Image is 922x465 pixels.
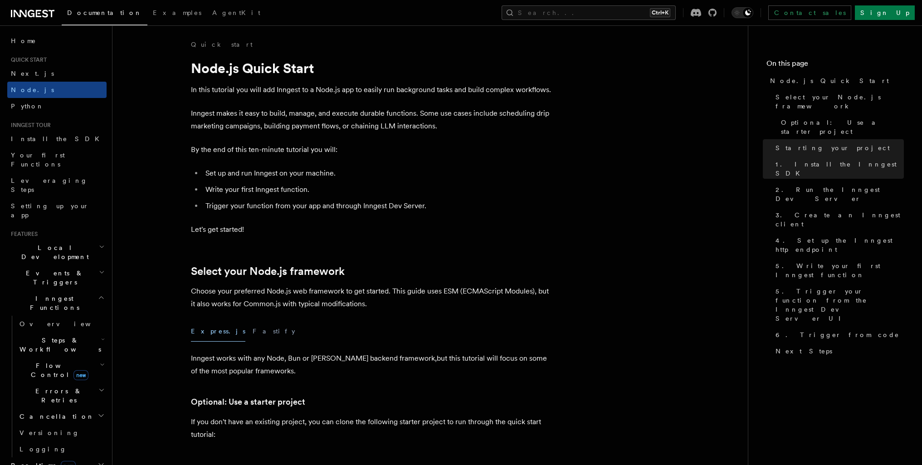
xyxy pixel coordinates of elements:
[772,258,904,283] a: 5. Write your first Inngest function
[7,98,107,114] a: Python
[16,316,107,332] a: Overview
[772,89,904,114] a: Select your Node.js framework
[772,181,904,207] a: 2. Run the Inngest Dev Server
[207,3,266,24] a: AgentKit
[191,396,305,408] a: Optional: Use a starter project
[776,143,890,152] span: Starting your project
[16,408,107,425] button: Cancellation
[772,327,904,343] a: 6. Trigger from code
[203,183,554,196] li: Write your first Inngest function.
[16,412,94,421] span: Cancellation
[776,236,904,254] span: 4. Set up the Inngest http endpoint
[191,285,554,310] p: Choose your preferred Node.js web framework to get started. This guide uses ESM (ECMAScript Modul...
[191,40,253,49] a: Quick start
[191,352,554,377] p: Inngest works with any Node, Bun or [PERSON_NAME] backend framework,but this tutorial will focus ...
[776,347,832,356] span: Next Steps
[7,131,107,147] a: Install the SDK
[650,8,670,17] kbd: Ctrl+K
[766,58,904,73] h4: On this page
[772,207,904,232] a: 3. Create an Inngest client
[191,83,554,96] p: In this tutorial you will add Inngest to a Node.js app to easily run background tasks and build c...
[772,156,904,181] a: 1. Install the Inngest SDK
[7,198,107,223] a: Setting up your app
[732,7,753,18] button: Toggle dark mode
[153,9,201,16] span: Examples
[191,321,245,342] button: Express.js
[67,9,142,16] span: Documentation
[16,441,107,457] a: Logging
[11,135,105,142] span: Install the SDK
[20,429,79,436] span: Versioning
[776,330,899,339] span: 6. Trigger from code
[212,9,260,16] span: AgentKit
[776,185,904,203] span: 2. Run the Inngest Dev Server
[7,65,107,82] a: Next.js
[11,70,54,77] span: Next.js
[191,143,554,156] p: By the end of this ten-minute tutorial you will:
[203,200,554,212] li: Trigger your function from your app and through Inngest Dev Server.
[11,152,65,168] span: Your first Functions
[11,177,88,193] span: Leveraging Steps
[16,336,101,354] span: Steps & Workflows
[7,147,107,172] a: Your first Functions
[855,5,915,20] a: Sign Up
[147,3,207,24] a: Examples
[772,140,904,156] a: Starting your project
[7,230,38,238] span: Features
[776,261,904,279] span: 5. Write your first Inngest function
[16,332,107,357] button: Steps & Workflows
[62,3,147,25] a: Documentation
[776,93,904,111] span: Select your Node.js framework
[11,103,44,110] span: Python
[203,167,554,180] li: Set up and run Inngest on your machine.
[776,287,904,323] span: 5. Trigger your function from the Inngest Dev Server UI
[7,172,107,198] a: Leveraging Steps
[766,73,904,89] a: Node.js Quick Start
[502,5,676,20] button: Search...Ctrl+K
[7,265,107,290] button: Events & Triggers
[7,56,47,64] span: Quick start
[7,316,107,457] div: Inngest Functions
[7,82,107,98] a: Node.js
[7,240,107,265] button: Local Development
[772,283,904,327] a: 5. Trigger your function from the Inngest Dev Server UI
[253,321,295,342] button: Fastify
[7,269,99,287] span: Events & Triggers
[20,320,113,328] span: Overview
[11,86,54,93] span: Node.js
[16,361,100,379] span: Flow Control
[191,416,554,441] p: If you don't have an existing project, you can clone the following starter project to run through...
[781,118,904,136] span: Optional: Use a starter project
[73,370,88,380] span: new
[16,425,107,441] a: Versioning
[7,294,98,312] span: Inngest Functions
[770,76,889,85] span: Node.js Quick Start
[191,60,554,76] h1: Node.js Quick Start
[11,202,89,219] span: Setting up your app
[16,383,107,408] button: Errors & Retries
[191,223,554,236] p: Let's get started!
[7,290,107,316] button: Inngest Functions
[191,265,345,278] a: Select your Node.js framework
[11,36,36,45] span: Home
[7,243,99,261] span: Local Development
[7,33,107,49] a: Home
[16,387,98,405] span: Errors & Retries
[776,160,904,178] span: 1. Install the Inngest SDK
[768,5,851,20] a: Contact sales
[20,445,67,453] span: Logging
[772,232,904,258] a: 4. Set up the Inngest http endpoint
[776,210,904,229] span: 3. Create an Inngest client
[16,357,107,383] button: Flow Controlnew
[777,114,904,140] a: Optional: Use a starter project
[772,343,904,359] a: Next Steps
[191,107,554,132] p: Inngest makes it easy to build, manage, and execute durable functions. Some use cases include sch...
[7,122,51,129] span: Inngest tour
